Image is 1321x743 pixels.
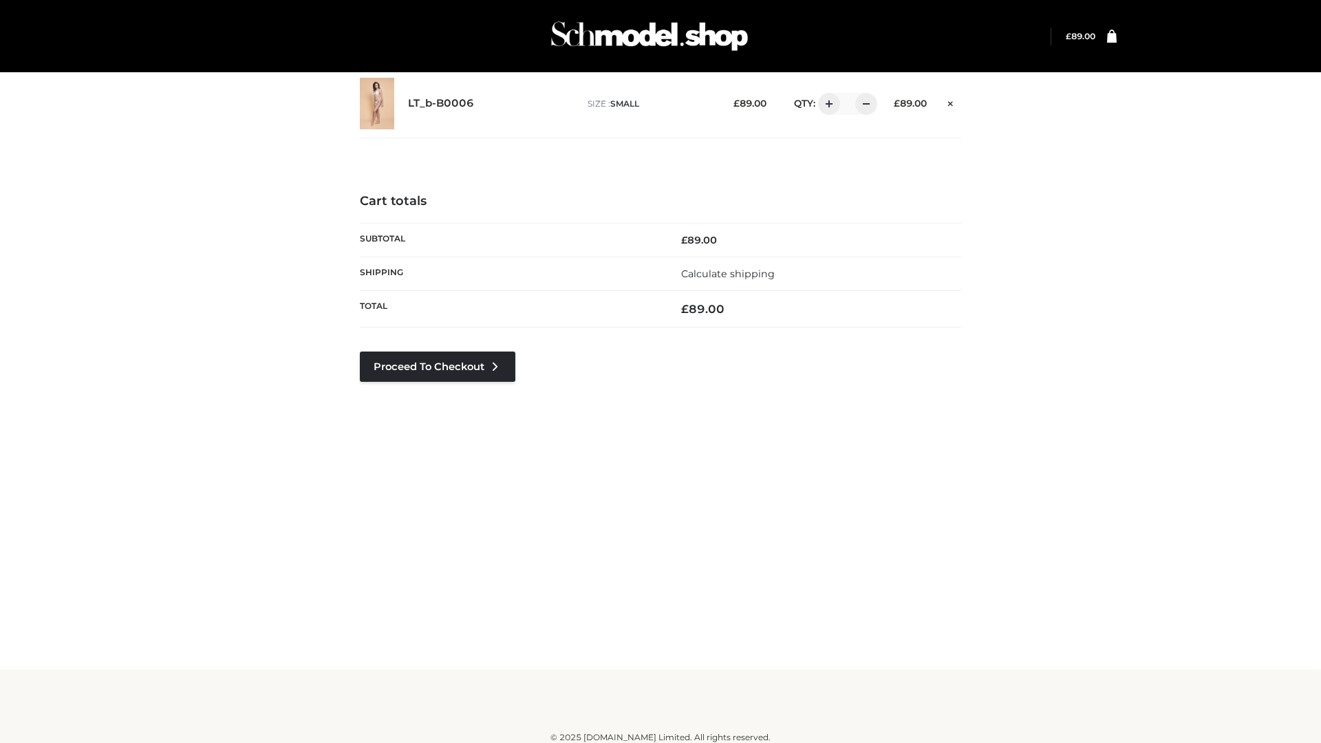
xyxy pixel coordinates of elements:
span: £ [681,302,689,316]
bdi: 89.00 [733,98,766,109]
a: £89.00 [1066,31,1095,41]
bdi: 89.00 [681,302,724,316]
span: SMALL [610,98,639,109]
a: Proceed to Checkout [360,352,515,382]
img: Schmodel Admin 964 [546,9,753,63]
div: QTY: [780,93,872,115]
span: £ [1066,31,1071,41]
th: Total [360,291,660,327]
th: Subtotal [360,223,660,257]
bdi: 89.00 [1066,31,1095,41]
a: Calculate shipping [681,268,775,280]
bdi: 89.00 [681,234,717,246]
a: Remove this item [941,93,961,111]
p: size : [588,98,712,110]
bdi: 89.00 [894,98,927,109]
span: £ [733,98,740,109]
h4: Cart totals [360,194,961,209]
span: £ [681,234,687,246]
span: £ [894,98,900,109]
th: Shipping [360,257,660,290]
a: LT_b-B0006 [408,97,474,110]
